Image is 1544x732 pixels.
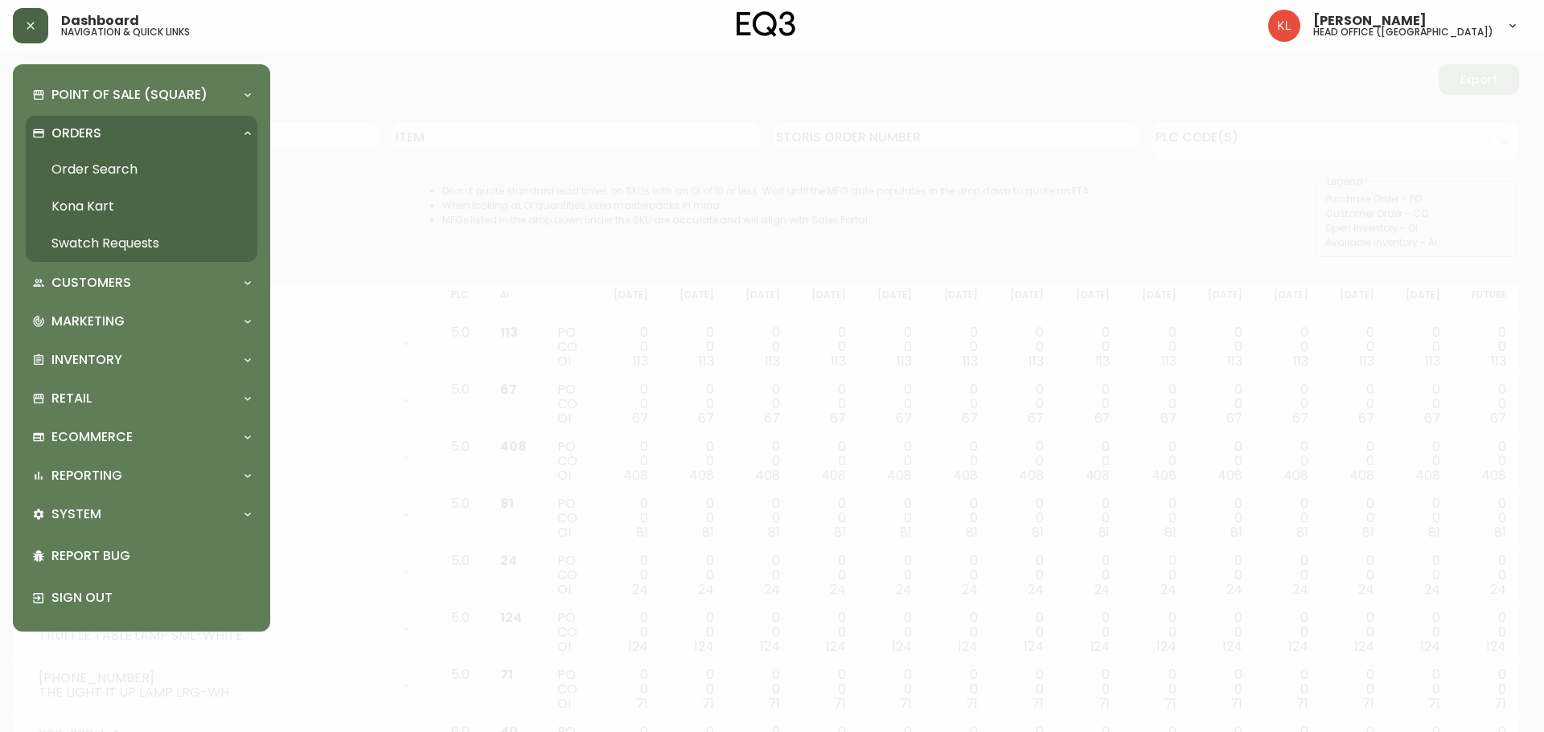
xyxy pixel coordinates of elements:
h5: navigation & quick links [61,27,190,37]
img: 2c0c8aa7421344cf0398c7f872b772b5 [1268,10,1300,42]
p: Customers [51,274,131,292]
p: Orders [51,125,101,142]
p: Marketing [51,313,125,330]
h5: head office ([GEOGRAPHIC_DATA]) [1313,27,1493,37]
div: Customers [26,265,257,301]
div: Point of Sale (Square) [26,77,257,112]
img: logo [737,11,796,37]
p: Point of Sale (Square) [51,86,207,104]
span: [PERSON_NAME] [1313,14,1427,27]
a: Order Search [26,151,257,188]
div: Ecommerce [26,419,257,455]
div: Marketing [26,304,257,339]
p: Sign Out [51,589,251,607]
div: Inventory [26,342,257,378]
div: System [26,497,257,532]
span: Dashboard [61,14,139,27]
div: Sign Out [26,577,257,619]
a: Swatch Requests [26,225,257,262]
p: Ecommerce [51,428,133,446]
div: Orders [26,116,257,151]
p: Report Bug [51,547,251,565]
p: Retail [51,390,92,407]
p: Reporting [51,467,122,485]
div: Reporting [26,458,257,493]
p: System [51,505,101,523]
div: Report Bug [26,535,257,577]
p: Inventory [51,351,122,369]
a: Kona Kart [26,188,257,225]
div: Retail [26,381,257,416]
